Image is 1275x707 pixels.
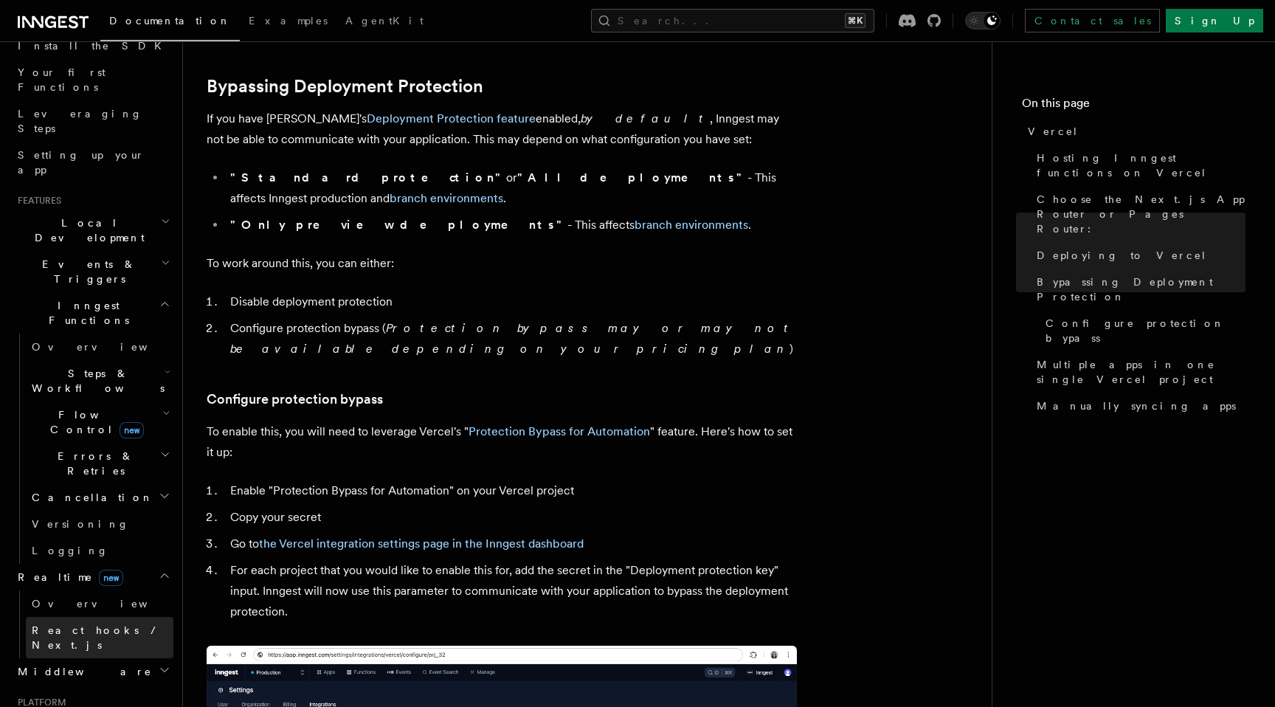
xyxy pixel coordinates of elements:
span: Your first Functions [18,66,106,93]
a: Deploying to Vercel [1031,242,1245,269]
span: Local Development [12,215,161,245]
a: branch environments [390,191,503,205]
button: Realtimenew [12,564,173,590]
a: AgentKit [336,4,432,40]
em: by default [581,111,710,125]
span: Features [12,195,61,207]
a: Choose the Next.js App Router or Pages Router: [1031,186,1245,242]
li: or - This affects Inngest production and . [226,168,797,209]
button: Events & Triggers [12,251,173,292]
button: Local Development [12,210,173,251]
p: To enable this, you will need to leverage Vercel's " " feature. Here's how to set it up: [207,421,797,463]
em: Protection bypass may or may not be available depending on your pricing plan [230,321,795,356]
span: Steps & Workflows [26,366,165,396]
li: Go to [226,534,797,554]
a: Deployment Protection feature [367,111,536,125]
a: Documentation [100,4,240,41]
a: Overview [26,590,173,617]
a: Manually syncing apps [1031,393,1245,419]
a: Multiple apps in one single Vercel project [1031,351,1245,393]
a: Bypassing Deployment Protection [207,76,483,97]
span: Documentation [109,15,231,27]
span: Hosting Inngest functions on Vercel [1037,151,1245,180]
span: Bypassing Deployment Protection [1037,275,1245,304]
li: Configure protection bypass ( ) [226,318,797,359]
button: Steps & Workflows [26,360,173,401]
a: Configure protection bypass [1040,310,1245,351]
a: Bypassing Deployment Protection [1031,269,1245,310]
span: Deploying to Vercel [1037,248,1207,263]
span: React hooks / Next.js [32,624,162,651]
a: the Vercel integration settings page in the Inngest dashboard [259,537,584,551]
a: Hosting Inngest functions on Vercel [1031,145,1245,186]
span: Inngest Functions [12,298,159,328]
button: Toggle dark mode [965,12,1001,30]
button: Middleware [12,658,173,685]
span: Versioning [32,518,129,530]
div: Realtimenew [12,590,173,658]
kbd: ⌘K [845,13,865,28]
a: Overview [26,334,173,360]
button: Flow Controlnew [26,401,173,443]
span: Vercel [1028,124,1079,139]
span: Overview [32,598,184,610]
a: Protection Bypass for Automation [469,424,650,438]
span: Flow Control [26,407,162,437]
a: Logging [26,537,173,564]
a: Versioning [26,511,173,537]
span: Install the SDK [18,40,170,52]
button: Search...⌘K [591,9,874,32]
a: Sign Up [1166,9,1263,32]
span: Choose the Next.js App Router or Pages Router: [1037,192,1245,236]
a: React hooks / Next.js [26,617,173,658]
span: Examples [249,15,328,27]
a: Setting up your app [12,142,173,183]
div: Inngest Functions [12,334,173,564]
li: - This affects . [226,215,797,235]
strong: "All deployments" [517,170,747,184]
a: Install the SDK [12,32,173,59]
li: Copy your secret [226,507,797,528]
a: Examples [240,4,336,40]
span: Errors & Retries [26,449,160,478]
span: Setting up your app [18,149,145,176]
span: Events & Triggers [12,257,161,286]
a: Vercel [1022,118,1245,145]
h4: On this page [1022,94,1245,118]
li: For each project that you would like to enable this for, add the secret in the "Deployment protec... [226,560,797,622]
a: Leveraging Steps [12,100,173,142]
button: Inngest Functions [12,292,173,334]
strong: "Only preview deployments" [230,218,567,232]
button: Cancellation [26,484,173,511]
span: AgentKit [345,15,424,27]
button: Errors & Retries [26,443,173,484]
a: branch environments [635,218,748,232]
span: Overview [32,341,184,353]
a: Your first Functions [12,59,173,100]
p: To work around this, you can either: [207,253,797,274]
a: Configure protection bypass [207,389,383,410]
strong: "Standard protection" [230,170,506,184]
span: Leveraging Steps [18,108,142,134]
span: Cancellation [26,490,153,505]
span: Realtime [12,570,123,584]
span: new [120,422,144,438]
span: Manually syncing apps [1037,399,1236,413]
span: Middleware [12,664,152,679]
p: If you have [PERSON_NAME]'s enabled, , Inngest may not be able to communicate with your applicati... [207,108,797,150]
li: Disable deployment protection [226,292,797,312]
span: Configure protection bypass [1046,316,1245,345]
span: new [99,570,123,586]
li: Enable "Protection Bypass for Automation" on your Vercel project [226,480,797,501]
span: Logging [32,545,108,556]
span: Multiple apps in one single Vercel project [1037,357,1245,387]
a: Contact sales [1025,9,1160,32]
